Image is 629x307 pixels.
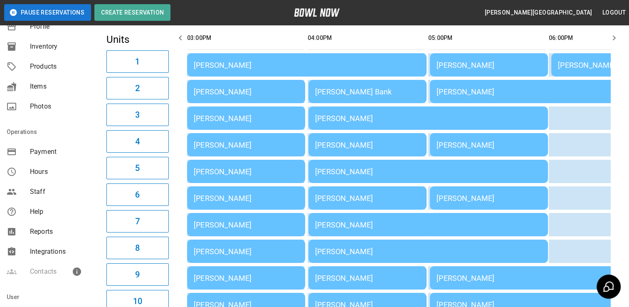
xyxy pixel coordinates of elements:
[194,61,420,69] div: [PERSON_NAME]
[106,237,169,259] button: 8
[194,87,298,96] div: [PERSON_NAME]
[194,141,298,149] div: [PERSON_NAME]
[428,26,545,50] th: 05:00PM
[315,274,420,282] div: [PERSON_NAME]
[135,268,140,281] h6: 9
[106,210,169,233] button: 7
[106,183,169,206] button: 6
[437,141,541,149] div: [PERSON_NAME]
[106,130,169,153] button: 4
[481,5,596,20] button: [PERSON_NAME][GEOGRAPHIC_DATA]
[308,26,425,50] th: 04:00PM
[30,22,93,32] span: Profile
[106,263,169,286] button: 9
[106,157,169,179] button: 5
[30,82,93,92] span: Items
[194,247,298,256] div: [PERSON_NAME]
[135,82,140,95] h6: 2
[599,5,629,20] button: Logout
[30,147,93,157] span: Payment
[135,55,140,68] h6: 1
[315,220,541,229] div: [PERSON_NAME]
[135,161,140,175] h6: 5
[94,4,170,21] button: Create Reservation
[315,141,420,149] div: [PERSON_NAME]
[194,274,298,282] div: [PERSON_NAME]
[106,77,169,99] button: 2
[30,167,93,177] span: Hours
[106,104,169,126] button: 3
[135,108,140,121] h6: 3
[194,194,298,203] div: [PERSON_NAME]
[135,215,140,228] h6: 7
[106,33,169,46] h5: Units
[315,167,541,176] div: [PERSON_NAME]
[30,42,93,52] span: Inventory
[135,241,140,255] h6: 8
[135,188,140,201] h6: 6
[315,114,541,123] div: [PERSON_NAME]
[30,247,93,257] span: Integrations
[437,194,541,203] div: [PERSON_NAME]
[135,135,140,148] h6: 4
[194,114,298,123] div: [PERSON_NAME]
[194,167,298,176] div: [PERSON_NAME]
[294,8,340,17] img: logo
[30,207,93,217] span: Help
[4,4,91,21] button: Pause Reservations
[187,26,304,50] th: 03:00PM
[30,187,93,197] span: Staff
[437,61,541,69] div: [PERSON_NAME]
[30,62,93,72] span: Products
[315,194,420,203] div: [PERSON_NAME]
[315,87,420,96] div: [PERSON_NAME] Bank
[30,227,93,237] span: Reports
[315,247,541,256] div: [PERSON_NAME]
[106,50,169,73] button: 1
[194,220,298,229] div: [PERSON_NAME]
[30,102,93,111] span: Photos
